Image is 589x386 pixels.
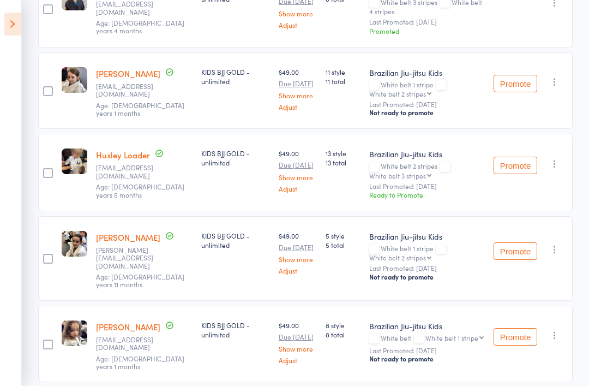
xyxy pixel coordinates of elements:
div: Not ready to promote [369,272,485,281]
small: Last Promoted: [DATE] [369,264,485,272]
div: Promoted [369,26,485,35]
span: 13 total [326,158,361,167]
div: White belt 1 stripe [369,245,485,261]
div: White belt 2 stripes [369,90,426,97]
span: 5 style [326,231,361,240]
small: Last Promoted: [DATE] [369,347,485,354]
span: Age: [DEMOGRAPHIC_DATA] years 11 months [96,272,184,289]
small: Last Promoted: [DATE] [369,100,485,108]
a: Adjust [279,21,317,28]
div: White belt [369,334,485,343]
div: $49.00 [279,67,317,110]
small: Due [DATE] [279,333,317,341]
div: White belt 3 stripes [369,172,426,179]
a: Adjust [279,103,317,110]
small: Amyrenep@gmail.com [96,82,167,98]
a: Adjust [279,185,317,192]
button: Promote [494,328,537,346]
small: luizhenrique.pmk@gmail.com [96,336,167,352]
span: Age: [DEMOGRAPHIC_DATA] years 5 months [96,182,184,199]
img: image1749191898.png [62,231,87,257]
div: Brazilian Jiu-jitsu Kids [369,149,485,159]
a: Huxley Loader [96,149,150,161]
small: Last Promoted: [DATE] [369,182,485,190]
div: White belt 2 stripes [369,254,426,261]
span: 8 total [326,330,361,339]
div: White belt 1 stripe [369,81,485,97]
img: image1743744026.png [62,149,87,174]
div: KIDS BJJ GOLD - unlimited [201,67,270,86]
div: White belt 2 stripes [369,162,485,179]
span: 8 style [326,320,361,330]
span: 13 style [326,149,361,158]
img: image1756879407.png [62,320,87,346]
small: Due [DATE] [279,161,317,169]
span: Age: [DEMOGRAPHIC_DATA] years 1 months [96,100,184,117]
a: [PERSON_NAME] [96,68,160,79]
a: Show more [279,92,317,99]
a: Adjust [279,357,317,364]
a: Adjust [279,267,317,274]
div: Brazilian Jiu-jitsu Kids [369,320,485,331]
button: Promote [494,75,537,92]
span: 11 style [326,67,361,76]
small: Due [DATE] [279,80,317,87]
a: Show more [279,174,317,181]
div: $49.00 [279,149,317,192]
a: [PERSON_NAME] [96,231,160,243]
div: KIDS BJJ GOLD - unlimited [201,320,270,339]
span: 11 total [326,76,361,86]
div: Ready to Promote [369,190,485,199]
small: Last Promoted: [DATE] [369,18,485,26]
small: Louisecloader@gmail.com [96,164,167,180]
div: KIDS BJJ GOLD - unlimited [201,231,270,250]
div: White belt 1 stripe [425,334,478,341]
button: Promote [494,242,537,260]
span: Age: [DEMOGRAPHIC_DATA] years 1 months [96,354,184,371]
div: KIDS BJJ GOLD - unlimited [201,149,270,167]
span: 5 total [326,240,361,250]
div: Brazilian Jiu-jitsu Kids [369,67,485,78]
div: Not ready to promote [369,108,485,117]
a: Show more [279,345,317,352]
a: Show more [279,10,317,17]
a: Show more [279,256,317,263]
button: Promote [494,157,537,174]
small: p.manthey@yahoo.com.au [96,246,167,270]
small: Due [DATE] [279,244,317,251]
div: Brazilian Jiu-jitsu Kids [369,231,485,242]
div: Not ready to promote [369,354,485,363]
span: Age: [DEMOGRAPHIC_DATA] years 4 months [96,18,184,35]
div: $49.00 [279,231,317,274]
div: $49.00 [279,320,317,364]
a: [PERSON_NAME] [96,321,160,332]
img: image1751436306.png [62,67,87,93]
